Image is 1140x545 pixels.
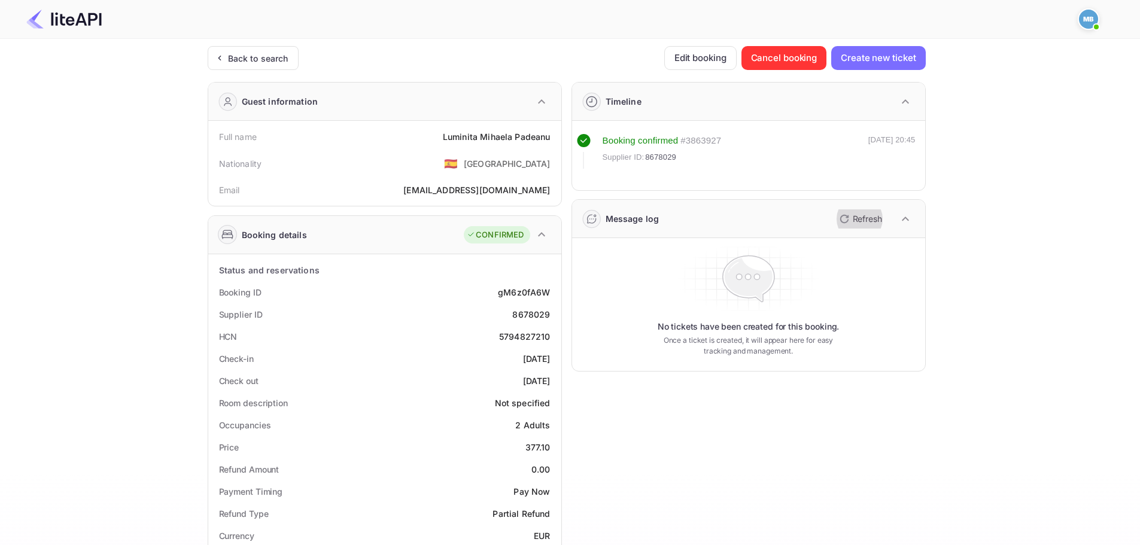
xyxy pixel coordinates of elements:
div: # 3863927 [680,134,721,148]
button: Create new ticket [831,46,925,70]
div: Partial Refund [493,507,550,520]
div: Check out [219,375,259,387]
div: Booking details [242,229,307,241]
div: 5794827210 [499,330,551,343]
div: [DATE] 20:45 [868,134,916,169]
div: EUR [534,529,550,542]
div: Refund Amount [219,463,279,476]
div: 2 Adults [515,419,550,431]
div: [GEOGRAPHIC_DATA] [464,157,551,170]
div: Payment Timing [219,485,283,498]
span: United States [444,153,458,174]
div: Timeline [606,95,642,108]
button: Edit booking [664,46,737,70]
div: Full name [219,130,257,143]
div: Email [219,184,240,196]
div: Currency [219,529,254,542]
img: Mohcine Belkhir [1079,10,1098,29]
div: Nationality [219,157,262,170]
div: Room description [219,397,288,409]
div: 377.10 [525,441,551,453]
p: No tickets have been created for this booking. [658,321,840,333]
div: Message log [606,212,659,225]
p: Refresh [853,212,882,225]
div: 8678029 [512,308,550,321]
div: [EMAIL_ADDRESS][DOMAIN_NAME] [403,184,550,196]
div: Occupancies [219,419,271,431]
div: HCN [219,330,238,343]
div: Booking ID [219,286,262,299]
div: gM6z0fA6W [498,286,550,299]
div: Back to search [228,52,288,65]
div: Pay Now [513,485,550,498]
div: Status and reservations [219,264,320,276]
div: Check-in [219,352,254,365]
span: Supplier ID: [603,151,645,163]
div: Booking confirmed [603,134,679,148]
div: Refund Type [219,507,269,520]
img: LiteAPI Logo [26,10,102,29]
div: 0.00 [531,463,551,476]
div: Guest information [242,95,318,108]
p: Once a ticket is created, it will appear here for easy tracking and management. [654,335,843,357]
button: Refresh [832,209,887,229]
button: Cancel booking [741,46,827,70]
div: [DATE] [523,375,551,387]
div: Luminita Mihaela Padeanu [443,130,551,143]
div: Not specified [495,397,551,409]
div: [DATE] [523,352,551,365]
div: Supplier ID [219,308,263,321]
div: CONFIRMED [467,229,524,241]
div: Price [219,441,239,453]
span: 8678029 [645,151,676,163]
